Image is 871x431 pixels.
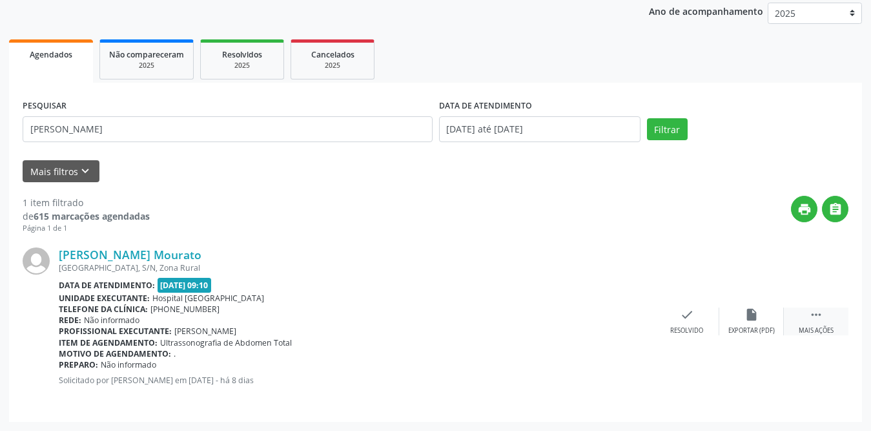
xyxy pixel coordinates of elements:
[150,304,220,315] span: [PHONE_NUMBER]
[78,164,92,178] i: keyboard_arrow_down
[300,61,365,70] div: 2025
[30,49,72,60] span: Agendados
[23,247,50,275] img: img
[647,118,688,140] button: Filtrar
[439,96,532,116] label: DATA DE ATENDIMENTO
[791,196,817,222] button: print
[728,326,775,335] div: Exportar (PDF)
[23,96,67,116] label: PESQUISAR
[809,308,823,322] i: 
[210,61,274,70] div: 2025
[174,348,176,359] span: .
[158,278,212,293] span: [DATE] 09:10
[222,49,262,60] span: Resolvidos
[439,116,640,142] input: Selecione um intervalo
[59,326,172,337] b: Profissional executante:
[109,49,184,60] span: Não compareceram
[23,223,150,234] div: Página 1 de 1
[670,326,703,335] div: Resolvido
[59,280,155,291] b: Data de atendimento:
[744,308,759,322] i: insert_drive_file
[101,359,156,370] span: Não informado
[109,61,184,70] div: 2025
[152,293,264,304] span: Hospital [GEOGRAPHIC_DATA]
[23,209,150,223] div: de
[59,247,201,262] a: [PERSON_NAME] Mourato
[23,160,99,183] button: Mais filtroskeyboard_arrow_down
[59,359,98,370] b: Preparo:
[680,308,694,322] i: check
[828,202,843,216] i: 
[797,202,812,216] i: print
[59,348,171,359] b: Motivo de agendamento:
[799,326,834,335] div: Mais ações
[84,315,139,326] span: Não informado
[59,375,655,386] p: Solicitado por [PERSON_NAME] em [DATE] - há 8 dias
[59,315,81,326] b: Rede:
[59,262,655,273] div: [GEOGRAPHIC_DATA], S/N, Zona Rural
[34,210,150,222] strong: 615 marcações agendadas
[23,196,150,209] div: 1 item filtrado
[649,3,763,19] p: Ano de acompanhamento
[59,337,158,348] b: Item de agendamento:
[59,293,150,304] b: Unidade executante:
[822,196,848,222] button: 
[59,304,148,315] b: Telefone da clínica:
[160,337,292,348] span: Ultrassonografia de Abdomen Total
[174,326,236,337] span: [PERSON_NAME]
[311,49,354,60] span: Cancelados
[23,116,433,142] input: Nome, CNS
